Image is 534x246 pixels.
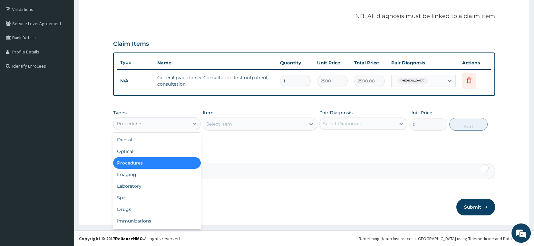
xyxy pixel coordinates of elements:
[117,75,154,87] td: N/A
[3,176,123,198] textarea: Type your message and hit 'Enter'
[277,56,314,69] th: Quantity
[351,56,388,69] th: Total Price
[323,120,361,127] div: Select Diagnosis
[113,180,201,192] div: Laboratory
[113,163,495,179] textarea: To enrich screen reader interactions, please activate Accessibility in Grammarly extension settings
[115,236,143,241] a: RelianceHMO
[154,56,277,69] th: Name
[113,110,127,116] label: Types
[106,3,121,19] div: Minimize live chat window
[113,41,149,48] h3: Claim Items
[388,56,459,69] th: Pair Diagnosis
[319,109,353,116] label: Pair Diagnosis
[117,120,142,127] div: Procedures
[12,32,26,48] img: d_794563401_company_1708531726252_794563401
[113,203,201,215] div: Drugs
[113,192,201,203] div: Spa
[459,56,491,69] th: Actions
[113,227,201,238] div: Others
[113,146,201,157] div: Optical
[359,235,529,242] div: Redefining Heath Insurance in [GEOGRAPHIC_DATA] using Telemedicine and Data Science!
[314,56,351,69] th: Unit Price
[37,81,89,146] span: We're online!
[113,12,495,21] p: NB: All diagnosis must be linked to a claim item
[206,121,232,127] div: Select Item
[397,78,428,84] span: [MEDICAL_DATA]
[449,118,488,131] button: Add
[203,109,214,116] label: Item
[117,57,154,69] th: Type
[79,236,144,241] strong: Copyright © 2017 .
[113,157,201,169] div: Procedures
[113,169,201,180] div: Imaging
[456,199,495,215] button: Submit
[113,215,201,227] div: Immunizations
[34,36,108,44] div: Chat with us now
[113,154,495,159] label: Comment
[154,71,277,90] td: General practitioner Consultation first outpatient consultation
[113,134,201,146] div: Dental
[409,109,432,116] label: Unit Price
